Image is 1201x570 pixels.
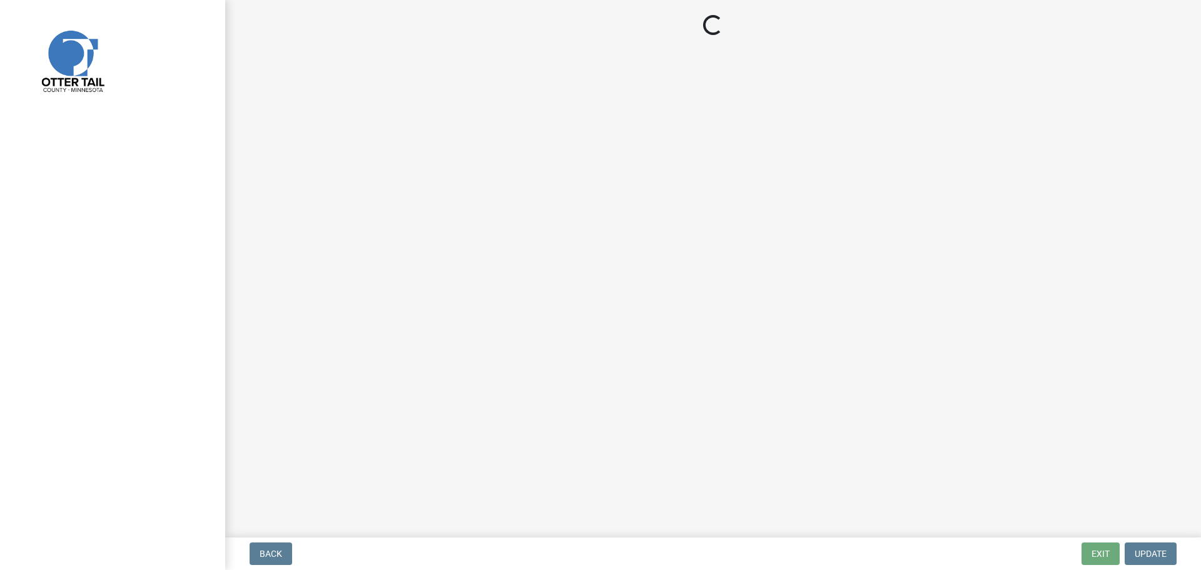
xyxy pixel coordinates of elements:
[250,542,292,565] button: Back
[1135,549,1167,559] span: Update
[25,13,119,107] img: Otter Tail County, Minnesota
[1082,542,1120,565] button: Exit
[260,549,282,559] span: Back
[1125,542,1177,565] button: Update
